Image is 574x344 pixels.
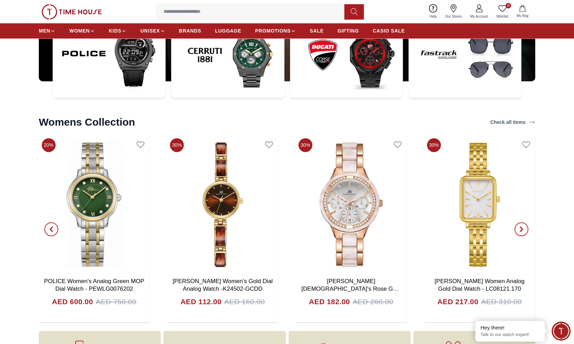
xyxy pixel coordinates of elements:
[427,138,441,152] span: 30%
[481,296,522,307] span: AED 310.00
[224,296,265,307] span: AED 160.00
[109,27,121,34] span: KIDS
[140,25,165,37] a: UNISEX
[353,296,393,307] span: AED 260.00
[179,25,201,37] a: BRANDS
[408,12,521,98] img: ...
[109,25,126,37] a: KIDS
[442,14,465,19] span: Our Stores
[492,3,512,20] a: 0Wishlist
[170,138,184,152] span: 30%
[480,324,539,331] div: Hey there!
[173,278,273,292] a: [PERSON_NAME] Women's Gold Dial Analog Watch -K24502-GCDD
[69,25,95,37] a: WOMEN
[167,135,278,274] img: Kenneth Scott Women's Gold Dial Analog Watch -K24502-GCDD
[255,25,296,37] a: PROMOTIONS
[39,25,55,37] a: MEN
[514,13,531,18] span: My Bag
[215,25,241,37] a: LUGGAGE
[467,14,491,19] span: My Account
[255,27,291,34] span: PROMOTIONS
[425,3,441,20] a: Help
[53,12,166,98] img: ...
[337,25,359,37] a: GIFTING
[179,27,201,34] span: BRANDS
[480,332,539,338] p: Talk to our watch expert!
[44,278,144,292] a: POLICE Women's Analog Green MOP Dial Watch - PEWLG0076202
[69,27,90,34] span: WOMEN
[299,138,312,152] span: 30%
[441,3,466,20] a: Our Stores
[427,14,440,19] span: Help
[437,296,478,307] h4: AED 217.00
[373,25,405,37] a: CASIO SALE
[39,116,135,128] h2: Womens Collection
[512,3,532,20] button: My Bag
[337,27,359,34] span: GIFTING
[290,12,403,98] img: ...
[39,27,50,34] span: MEN
[215,27,241,34] span: LUGGAGE
[301,278,401,299] a: [PERSON_NAME] [DEMOGRAPHIC_DATA]'s Rose Gold Dial Multi Fn Watch -K24604-RCWW
[310,27,324,34] span: SALE
[171,12,284,98] img: ...
[494,14,511,19] span: Wishlist
[52,296,93,307] h4: AED 600.00
[309,296,350,307] h4: AED 182.00
[42,4,102,19] img: ...
[489,117,537,127] a: Check all items
[180,296,221,307] h4: AED 112.00
[505,3,511,8] span: 0
[96,296,136,307] span: AED 750.00
[39,135,150,274] img: POLICE Women's Analog Green MOP Dial Watch - PEWLG0076202
[424,135,535,274] img: LEE COOPER Women Analog Gold Dial Watch - LC08121.170
[373,27,405,34] span: CASIO SALE
[434,278,524,292] a: [PERSON_NAME] Women Analog Gold Dial Watch - LC08121.170
[140,27,160,34] span: UNISEX
[551,322,571,341] div: Chat Widget
[310,25,324,37] a: SALE
[296,135,407,274] img: Kenneth Scott Ladies's Rose Gold Dial Multi Fn Watch -K24604-RCWW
